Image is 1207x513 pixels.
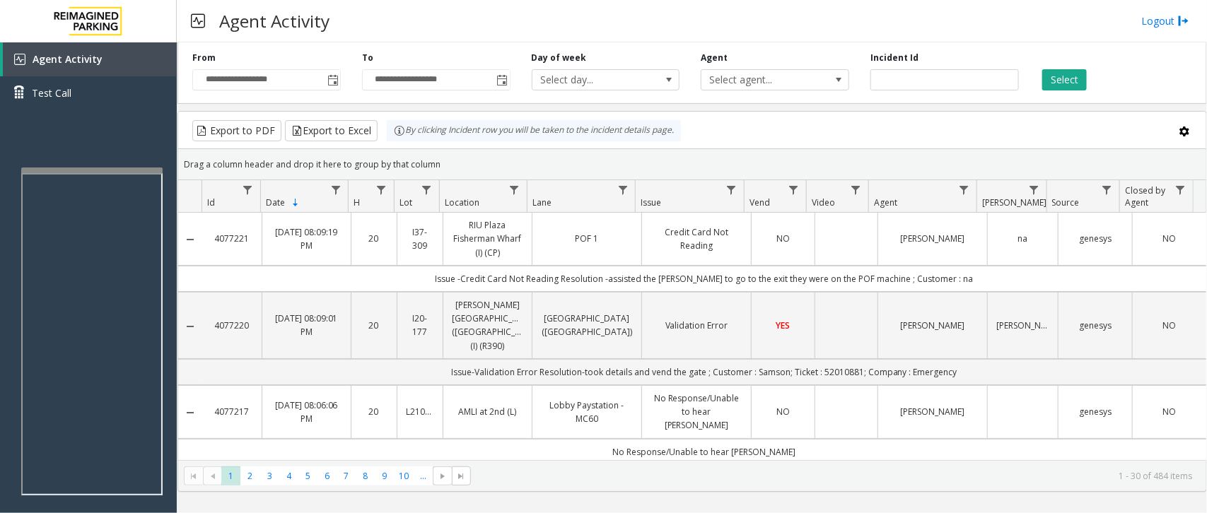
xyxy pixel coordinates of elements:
[1162,232,1176,244] span: NO
[1097,180,1116,199] a: Source Filter Menu
[394,125,405,136] img: infoIcon.svg
[750,196,770,208] span: Vend
[887,405,979,418] a: [PERSON_NAME]
[955,180,974,199] a: Agent Filter Menu
[375,466,394,485] span: Page 9
[532,196,552,208] span: Lane
[1141,405,1198,418] a: NO
[360,319,388,332] a: 20
[356,466,375,485] span: Page 8
[178,321,202,332] a: Collapse Details
[191,4,205,38] img: pageIcon
[1162,406,1176,418] span: NO
[371,180,390,199] a: H Filter Menu
[400,196,412,208] span: Lot
[211,405,253,418] a: 4077217
[479,470,1192,482] kendo-pager-info: 1 - 30 of 484 items
[266,196,285,208] span: Date
[417,180,436,199] a: Lot Filter Menu
[1141,232,1198,245] a: NO
[541,232,633,245] a: POF 1
[532,70,650,90] span: Select day...
[178,180,1206,460] div: Data table
[437,471,448,482] span: Go to the next page
[456,471,467,482] span: Go to the last page
[641,196,662,208] span: Issue
[211,232,253,245] a: 4077221
[290,197,301,208] span: Sortable
[452,405,523,418] a: AMLI at 2nd (L)
[337,466,356,485] span: Page 7
[211,319,253,332] a: 4077220
[1162,319,1176,331] span: NO
[701,52,728,64] label: Agent
[240,466,260,485] span: Page 2
[433,466,452,486] span: Go to the next page
[326,180,345,199] a: Date Filter Menu
[238,180,257,199] a: Id Filter Menu
[207,196,215,208] span: Id
[760,319,805,332] a: YES
[887,232,979,245] a: [PERSON_NAME]
[360,405,388,418] a: 20
[651,225,742,252] a: Credit Card Not Reading
[887,319,979,332] a: [PERSON_NAME]
[760,232,805,245] a: NO
[1171,180,1190,199] a: Closed by Agent Filter Menu
[202,439,1206,465] td: No Response/Unable to hear [PERSON_NAME]
[722,180,741,199] a: Issue Filter Menu
[354,196,361,208] span: H
[1141,319,1198,332] a: NO
[1052,196,1080,208] span: Source
[1067,319,1124,332] a: genesys
[651,319,742,332] a: Validation Error
[360,232,388,245] a: 20
[1141,13,1189,28] a: Logout
[996,319,1049,332] a: [PERSON_NAME]
[212,4,337,38] h3: Agent Activity
[1125,184,1165,208] span: Closed by Agent
[776,406,790,418] span: NO
[325,70,340,90] span: Toggle popup
[202,266,1206,292] td: Issue -Credit Card Not Reading Resolution -assisted the [PERSON_NAME] to go to the exit they were...
[271,399,342,425] a: [DATE] 08:06:06 PM
[406,405,434,418] a: L21063800
[784,180,803,199] a: Vend Filter Menu
[221,466,240,485] span: Page 1
[776,232,790,244] span: NO
[982,196,1046,208] span: [PERSON_NAME]
[260,466,279,485] span: Page 3
[1042,69,1087,90] button: Select
[1178,13,1189,28] img: logout
[452,218,523,259] a: RIU Plaza Fisherman Wharf (I) (CP)
[178,152,1206,177] div: Drag a column header and drop it here to group by that column
[32,85,71,100] span: Test Call
[362,52,373,64] label: To
[760,405,805,418] a: NO
[541,312,633,338] a: [GEOGRAPHIC_DATA] ([GEOGRAPHIC_DATA])
[874,196,897,208] span: Agent
[317,466,337,485] span: Page 6
[298,466,317,485] span: Page 5
[192,120,281,141] button: Export to PDF
[202,359,1206,385] td: Issue-Validation Error Resolution-took details and vend the gate ; Customer : Samson; Ticket : 52...
[452,466,471,486] span: Go to the last page
[1067,405,1124,418] a: genesys
[1025,180,1044,199] a: Parker Filter Menu
[414,466,433,485] span: Page 11
[192,52,216,64] label: From
[445,196,479,208] span: Location
[1067,232,1124,245] a: genesys
[271,312,342,338] a: [DATE] 08:09:01 PM
[395,466,414,485] span: Page 10
[271,225,342,252] a: [DATE] 08:09:19 PM
[14,54,25,65] img: 'icon'
[406,312,434,338] a: I20-177
[870,52,919,64] label: Incident Id
[387,120,681,141] div: By clicking Incident row you will be taken to the incident details page.
[494,70,510,90] span: Toggle popup
[812,196,835,208] span: Video
[505,180,524,199] a: Location Filter Menu
[613,180,632,199] a: Lane Filter Menu
[776,319,791,331] span: YES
